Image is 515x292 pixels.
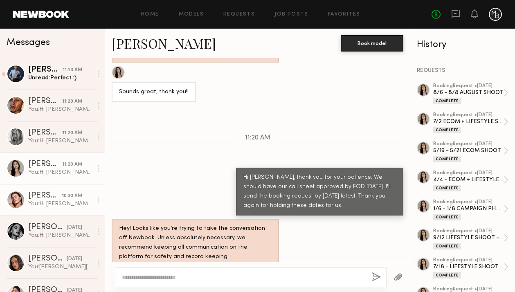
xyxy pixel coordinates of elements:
div: Hey! Looks like you’re trying to take the conversation off Newbook. Unless absolutely necessary, ... [119,224,272,262]
div: 5/19 - 5/21 ECOM SHOOT [433,147,504,155]
div: [PERSON_NAME] [28,129,62,137]
div: [PERSON_NAME] [28,255,67,263]
div: Sounds great, thank you!! [119,88,189,97]
span: 11:20 AM [245,135,270,142]
div: booking Request • [DATE] [433,287,504,292]
div: 1/6 - 1/8 CAMPAIGN PHOTOSHOOT [433,205,504,213]
div: Unread: Perfect :) [28,74,92,82]
div: You: Hi [PERSON_NAME], thank you for your patience. We should have our call sheet approved by EOD... [28,106,92,113]
div: booking Request • [DATE] [433,258,504,263]
div: 10:30 AM [62,192,82,200]
a: bookingRequest •[DATE]5/19 - 5/21 ECOM SHOOTComplete [433,142,508,162]
span: Messages [7,38,50,47]
div: 11:20 AM [62,98,82,106]
div: Complete [433,214,461,220]
div: booking Request • [DATE] [433,229,504,234]
div: You: Hi [PERSON_NAME], thank you for your patience. We should have our call sheet approved by EOD... [28,168,92,176]
div: 7/18 - LIFESTYLE SHOOT (DTLA) [433,263,504,271]
a: Book model [341,39,403,46]
div: booking Request • [DATE] [433,142,504,147]
div: You: Hi [PERSON_NAME], thank you for informing us. Our casting closed for this [DATE]. But I am m... [28,231,92,239]
div: booking Request • [DATE] [433,200,504,205]
div: [DATE] [67,255,82,263]
div: [PERSON_NAME] [28,66,63,74]
div: Complete [433,243,461,249]
div: You: Hi [PERSON_NAME]! Amazing. We will send you shoot details by [DATE]. Thank you! xx [28,200,92,208]
div: 11:20 AM [62,129,82,137]
a: bookingRequest •[DATE]8/6 - 8/8 AUGUST SHOOTComplete [433,83,508,104]
a: Job Posts [274,12,308,17]
a: bookingRequest •[DATE]9/12 LIFESTYLE SHOOT - [GEOGRAPHIC_DATA]Complete [433,229,508,249]
a: [PERSON_NAME] [112,34,216,52]
div: Complete [433,127,461,133]
div: [DATE] [67,224,82,231]
div: Complete [433,272,461,279]
button: Book model [341,35,403,52]
div: Complete [433,156,461,162]
div: [PERSON_NAME] [28,160,62,168]
a: bookingRequest •[DATE]7/2 ECOM + LIFESTYLE SHOOTComplete [433,112,508,133]
a: Requests [223,12,255,17]
div: Complete [433,98,461,104]
div: [PERSON_NAME] [28,192,62,200]
div: [PERSON_NAME] [28,223,67,231]
a: Home [141,12,159,17]
div: REQUESTS [417,68,508,74]
div: 11:23 AM [63,66,82,74]
div: 7/2 ECOM + LIFESTYLE SHOOT [433,118,504,126]
div: You: [PERSON_NAME][EMAIL_ADDRESS][DOMAIN_NAME] is great [28,263,92,271]
a: Favorites [328,12,360,17]
div: booking Request • [DATE] [433,83,504,89]
div: booking Request • [DATE] [433,171,504,176]
div: 8/6 - 8/8 AUGUST SHOOT [433,89,504,97]
div: Hi [PERSON_NAME], thank you for your patience. We should have our call sheet approved by EOD [DAT... [243,173,396,211]
div: 4/4 - ECOM + LIFESTYLE SHOOT / DTLA [433,176,504,184]
div: 11:20 AM [62,161,82,168]
div: History [417,40,508,49]
a: bookingRequest •[DATE]7/18 - LIFESTYLE SHOOT (DTLA)Complete [433,258,508,279]
div: You: Hi [PERSON_NAME], thank you for your patience. We should have our call sheet approved by EOD... [28,137,92,145]
a: bookingRequest •[DATE]4/4 - ECOM + LIFESTYLE SHOOT / DTLAComplete [433,171,508,191]
a: Models [179,12,204,17]
div: [PERSON_NAME] [28,97,62,106]
a: bookingRequest •[DATE]1/6 - 1/8 CAMPAIGN PHOTOSHOOTComplete [433,200,508,220]
div: Complete [433,185,461,191]
div: booking Request • [DATE] [433,112,504,118]
div: 9/12 LIFESTYLE SHOOT - [GEOGRAPHIC_DATA] [433,234,504,242]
